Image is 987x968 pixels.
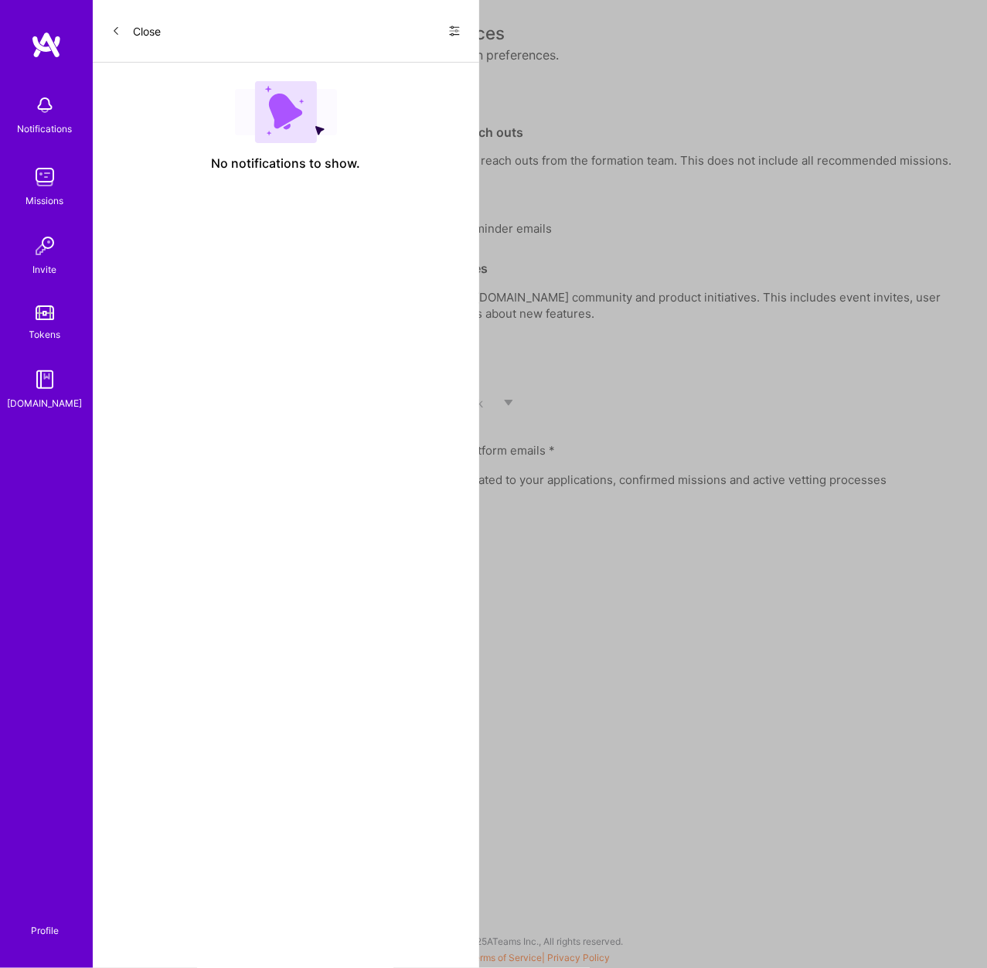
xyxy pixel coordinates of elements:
[29,326,61,343] div: Tokens
[29,90,60,121] img: bell
[111,19,161,43] button: Close
[212,155,361,172] span: No notifications to show.
[26,193,64,209] div: Missions
[29,162,60,193] img: teamwork
[31,922,59,937] div: Profile
[33,261,57,278] div: Invite
[36,305,54,320] img: tokens
[8,395,83,411] div: [DOMAIN_NAME]
[235,81,337,143] img: empty
[18,121,73,137] div: Notifications
[29,230,60,261] img: Invite
[29,364,60,395] img: guide book
[31,31,62,59] img: logo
